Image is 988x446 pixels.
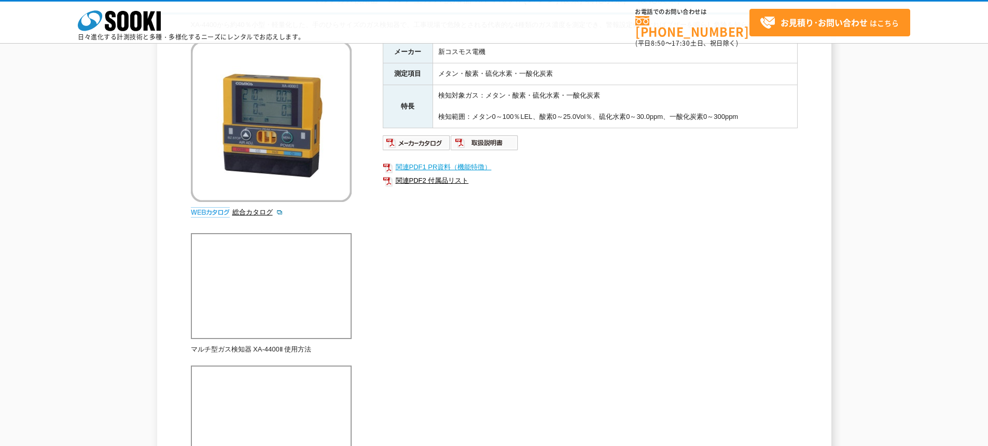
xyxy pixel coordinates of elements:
[635,38,738,48] span: (平日 ～ 土日、祝日除く)
[191,344,352,355] p: マルチ型ガス検知器 XA-4400Ⅱ 使用方法
[383,85,433,128] th: 特長
[191,41,352,202] img: マルチ型ガス検知器 XA-4400Ⅱ(メタン/酸素/硫化水素/一酸化炭素)
[433,42,797,63] td: 新コスモス電機
[191,207,230,218] img: webカタログ
[383,160,798,174] a: 関連PDF1 PR資料（機能特徴）
[383,134,451,151] img: メーカーカタログ
[383,42,433,63] th: メーカー
[672,38,690,48] span: 17:30
[651,38,665,48] span: 8:50
[635,9,749,15] span: お電話でのお問い合わせは
[78,34,305,40] p: 日々進化する計測技術と多種・多様化するニーズにレンタルでお応えします。
[383,174,798,187] a: 関連PDF2 付属品リスト
[749,9,910,36] a: お見積り･お問い合わせはこちら
[781,16,868,29] strong: お見積り･お問い合わせ
[451,134,519,151] img: 取扱説明書
[433,63,797,85] td: メタン・酸素・硫化水素・一酸化炭素
[433,85,797,128] td: 検知対象ガス：メタン・酸素・硫化水素・一酸化炭素 検知範囲：メタン0～100％LEL、酸素0～25.0Vol％、硫化水素0～30.0ppm、一酸化炭素0～300ppm
[383,141,451,149] a: メーカーカタログ
[635,16,749,37] a: [PHONE_NUMBER]
[383,63,433,85] th: 測定項目
[760,15,899,31] span: はこちら
[451,141,519,149] a: 取扱説明書
[232,208,283,216] a: 総合カタログ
